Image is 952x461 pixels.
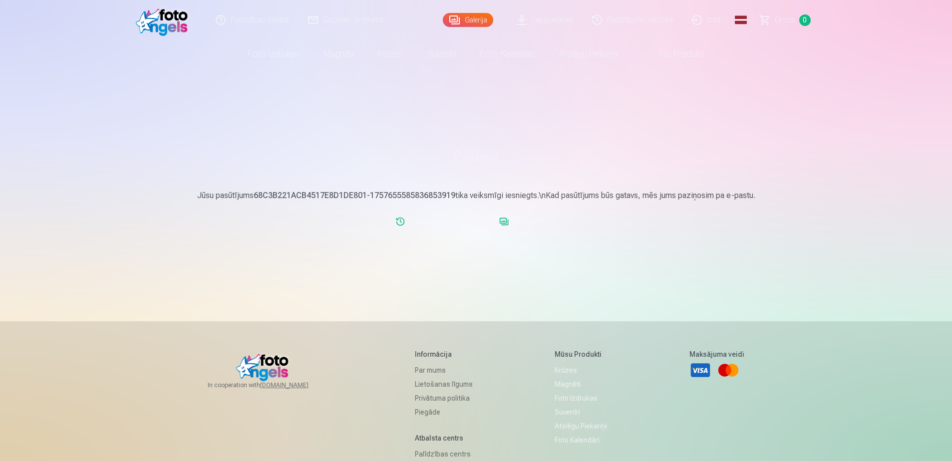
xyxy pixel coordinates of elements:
p: Jūsu pasūtījums tika veiksmīgi iesniegts.\nKad pasūtījums būs gatavs, mēs jums paziņosim pa e-pastu. [185,190,768,202]
a: Foto kalendāri [468,40,547,68]
a: Mastercard [717,359,739,381]
b: 68C3B221ACB4517E8D1DE801-1757655585836853919 [254,191,455,200]
a: Piegāde [415,405,473,419]
a: Palīdzības centrs [415,447,473,461]
a: Krūzes [365,40,415,68]
span: 0 [799,14,811,26]
h5: Informācija [415,349,473,359]
a: Foto kalendāri [555,433,607,447]
a: Suvenīri [555,405,607,419]
a: Magnēti [312,40,365,68]
a: Privātuma politika [415,391,473,405]
h5: Atbalsta centrs [415,433,473,443]
h5: Maksājuma veidi [689,349,744,359]
a: Lejupielādēt [495,212,561,231]
a: Visi produkti [631,40,716,68]
a: Foto izdrukas [555,391,607,405]
a: Foto izdrukas [236,40,312,68]
a: Atslēgu piekariņi [555,419,607,433]
a: Magnēti [555,377,607,391]
span: In cooperation with [208,381,332,389]
a: Pasūtījumu vēsture [391,212,479,231]
a: Par mums [415,363,473,377]
a: [DOMAIN_NAME] [260,381,332,389]
a: Atslēgu piekariņi [547,40,631,68]
a: Krūzes [555,363,607,377]
h1: Paldies! [185,148,768,166]
a: Lietošanas līgums [415,377,473,391]
img: /fa3 [136,4,193,36]
a: Suvenīri [415,40,468,68]
a: Visa [689,359,711,381]
span: Grozs [775,14,795,26]
a: Galerija [443,13,493,27]
h5: Mūsu produkti [555,349,607,359]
